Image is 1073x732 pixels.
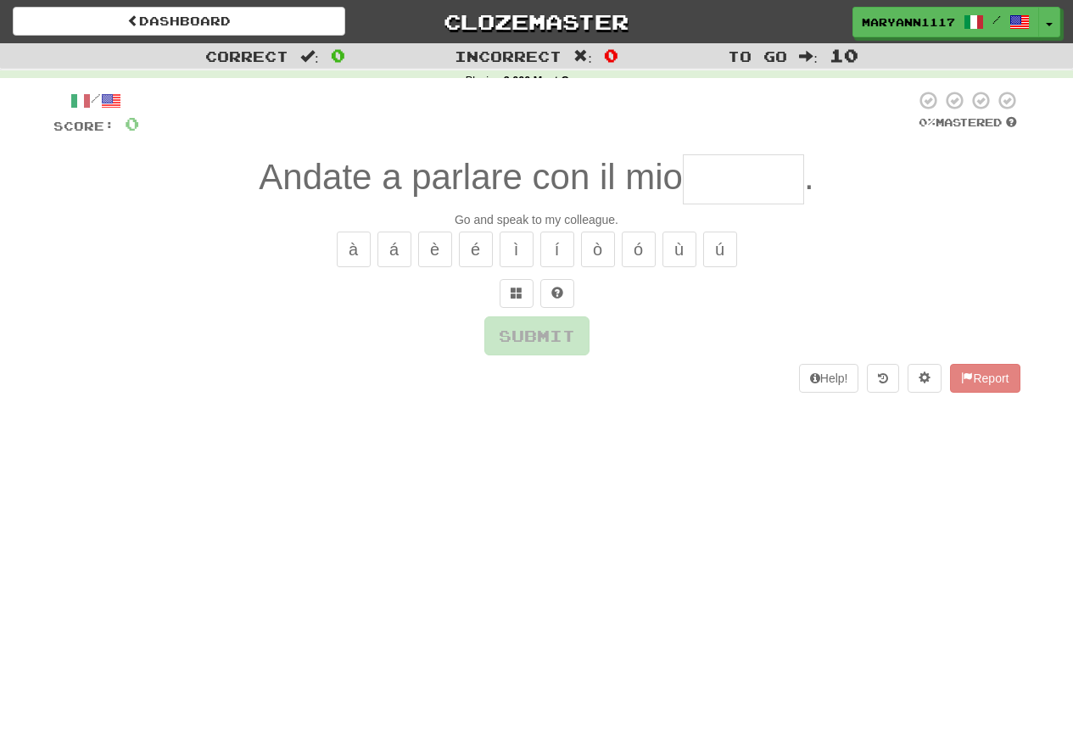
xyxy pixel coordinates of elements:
[455,47,562,64] span: Incorrect
[852,7,1039,37] a: MaryAnn1117 /
[573,49,592,64] span: :
[728,47,787,64] span: To go
[13,7,345,36] a: Dashboard
[504,75,607,87] strong: 3,000 Most Common
[830,45,858,65] span: 10
[53,211,1020,228] div: Go and speak to my colleague.
[804,157,814,197] span: .
[418,232,452,267] button: è
[53,119,115,133] span: Score:
[581,232,615,267] button: ò
[703,232,737,267] button: ú
[950,364,1020,393] button: Report
[862,14,955,30] span: MaryAnn1117
[540,232,574,267] button: í
[604,45,618,65] span: 0
[992,14,1001,25] span: /
[919,115,936,129] span: 0 %
[53,90,139,111] div: /
[622,232,656,267] button: ó
[331,45,345,65] span: 0
[799,49,818,64] span: :
[377,232,411,267] button: á
[540,279,574,308] button: Single letter hint - you only get 1 per sentence and score half the points! alt+h
[484,316,590,355] button: Submit
[500,279,534,308] button: Switch sentence to multiple choice alt+p
[337,232,371,267] button: à
[205,47,288,64] span: Correct
[300,49,319,64] span: :
[459,232,493,267] button: é
[259,157,683,197] span: Andate a parlare con il mio
[915,115,1020,131] div: Mastered
[799,364,859,393] button: Help!
[662,232,696,267] button: ù
[500,232,534,267] button: ì
[371,7,703,36] a: Clozemaster
[125,113,139,134] span: 0
[867,364,899,393] button: Round history (alt+y)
